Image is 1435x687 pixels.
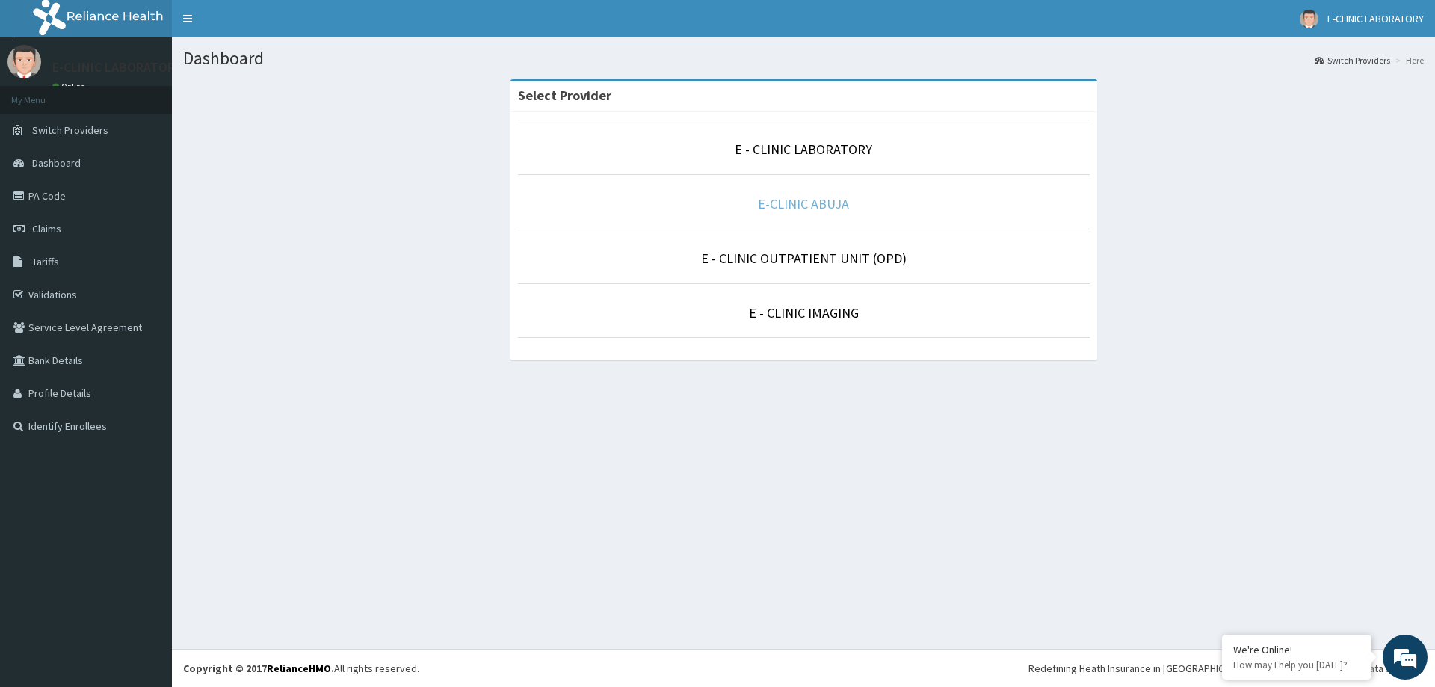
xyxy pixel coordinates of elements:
[1300,10,1318,28] img: User Image
[1315,54,1390,67] a: Switch Providers
[32,255,59,268] span: Tariffs
[1233,659,1360,671] p: How may I help you today?
[749,304,859,321] a: E - CLINIC IMAGING
[735,141,872,158] a: E - CLINIC LABORATORY
[1392,54,1424,67] li: Here
[52,61,182,74] p: E-CLINIC LABORATORY
[172,649,1435,687] footer: All rights reserved.
[1028,661,1424,676] div: Redefining Heath Insurance in [GEOGRAPHIC_DATA] using Telemedicine and Data Science!
[245,7,281,43] div: Minimize live chat window
[267,662,331,675] a: RelianceHMO
[28,75,61,112] img: d_794563401_company_1708531726252_794563401
[701,250,907,267] a: E - CLINIC OUTPATIENT UNIT (OPD)
[78,84,251,103] div: Chat with us now
[518,87,611,104] strong: Select Provider
[183,662,334,675] strong: Copyright © 2017 .
[1233,643,1360,656] div: We're Online!
[32,123,108,137] span: Switch Providers
[183,49,1424,68] h1: Dashboard
[1327,12,1424,25] span: E-CLINIC LABORATORY
[32,156,81,170] span: Dashboard
[87,188,206,339] span: We're online!
[7,45,41,78] img: User Image
[7,408,285,460] textarea: Type your message and hit 'Enter'
[758,195,849,212] a: E-CLINIC ABUJA
[52,81,88,92] a: Online
[32,222,61,235] span: Claims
